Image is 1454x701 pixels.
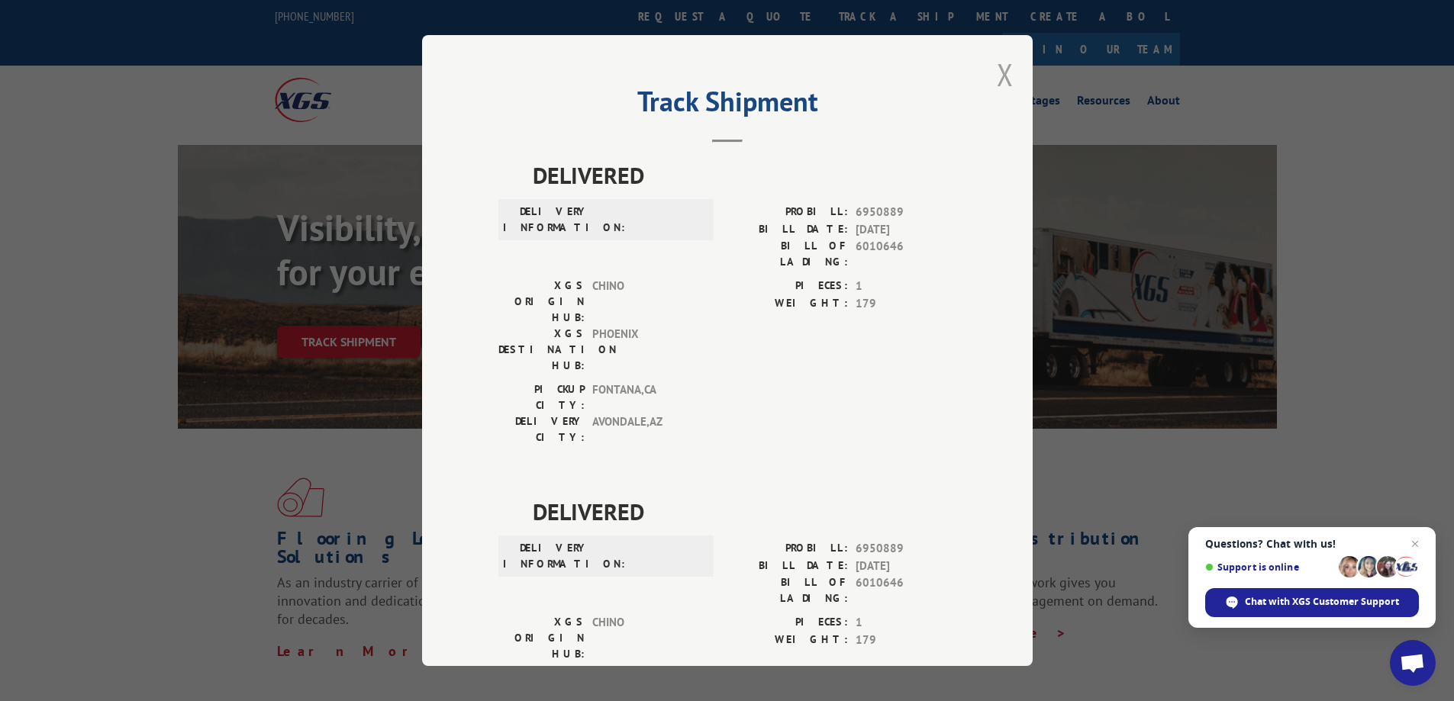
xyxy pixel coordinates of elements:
[592,381,695,413] span: FONTANA , CA
[1205,561,1333,573] span: Support is online
[503,204,589,236] label: DELIVERY INFORMATION:
[856,574,956,606] span: 6010646
[856,204,956,221] span: 6950889
[592,413,695,445] span: AVONDALE , AZ
[533,158,956,192] span: DELIVERED
[856,238,956,270] span: 6010646
[498,91,956,120] h2: Track Shipment
[727,558,848,575] label: BILL DATE:
[498,326,585,374] label: XGS DESTINATION HUB:
[727,540,848,558] label: PROBILL:
[592,326,695,374] span: PHOENIX
[856,632,956,649] span: 179
[1245,595,1399,609] span: Chat with XGS Customer Support
[997,54,1014,95] button: Close modal
[856,540,956,558] span: 6950889
[533,494,956,529] span: DELIVERED
[856,558,956,575] span: [DATE]
[727,295,848,313] label: WEIGHT:
[498,381,585,413] label: PICKUP CITY:
[592,614,695,662] span: CHINO
[727,614,848,632] label: PIECES:
[856,295,956,313] span: 179
[727,278,848,295] label: PIECES:
[1406,535,1424,553] span: Close chat
[727,221,848,239] label: BILL DATE:
[498,413,585,445] label: DELIVERY CITY:
[856,221,956,239] span: [DATE]
[1205,588,1419,617] div: Chat with XGS Customer Support
[727,632,848,649] label: WEIGHT:
[498,278,585,326] label: XGS ORIGIN HUB:
[1205,538,1419,550] span: Questions? Chat with us!
[856,614,956,632] span: 1
[727,204,848,221] label: PROBILL:
[1390,640,1436,686] div: Open chat
[592,278,695,326] span: CHINO
[727,238,848,270] label: BILL OF LADING:
[856,278,956,295] span: 1
[503,540,589,572] label: DELIVERY INFORMATION:
[727,574,848,606] label: BILL OF LADING:
[498,614,585,662] label: XGS ORIGIN HUB:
